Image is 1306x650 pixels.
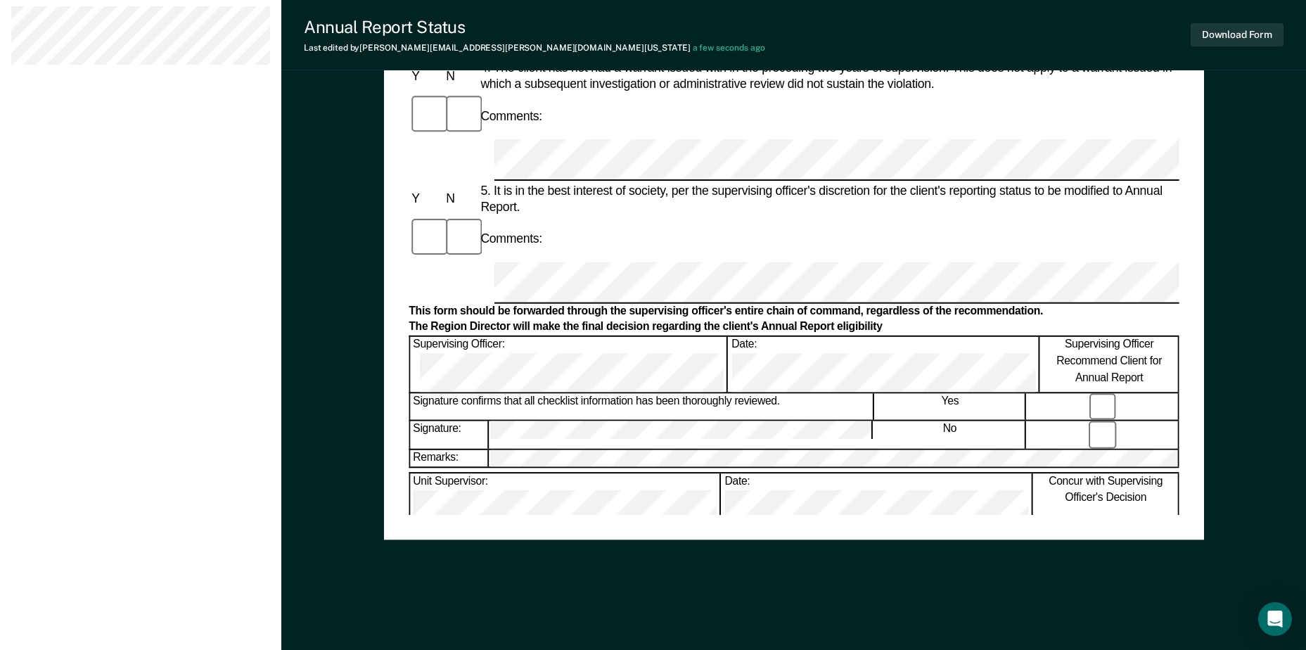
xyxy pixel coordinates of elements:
[410,474,720,528] div: Unit Supervisor:
[443,68,478,84] div: N
[478,182,1179,215] div: 5. It is in the best interest of society, per the supervising officer's discretion for the client...
[1033,474,1179,528] div: Concur with Supervising Officer's Decision
[875,393,1026,420] div: Yes
[478,59,1179,92] div: 4. The client has not had a warrant issued with in the preceding two years of supervision. This d...
[409,190,443,207] div: Y
[1191,23,1283,46] button: Download Form
[1258,602,1292,636] div: Open Intercom Messenger
[410,338,727,392] div: Supervising Officer:
[410,393,873,420] div: Signature confirms that all checklist information has been thoroughly reviewed.
[409,305,1179,319] div: This form should be forwarded through the supervising officer's entire chain of command, regardle...
[722,474,1032,528] div: Date:
[729,338,1039,392] div: Date:
[693,43,765,53] span: a few seconds ago
[409,68,443,84] div: Y
[304,43,765,53] div: Last edited by [PERSON_NAME][EMAIL_ADDRESS][PERSON_NAME][DOMAIN_NAME][US_STATE]
[304,17,765,37] div: Annual Report Status
[410,421,488,448] div: Signature:
[875,421,1026,448] div: No
[478,231,544,248] div: Comments:
[410,450,489,467] div: Remarks:
[478,108,544,125] div: Comments:
[1040,338,1179,392] div: Supervising Officer Recommend Client for Annual Report
[409,320,1179,334] div: The Region Director will make the final decision regarding the client's Annual Report eligibility
[443,190,478,207] div: N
